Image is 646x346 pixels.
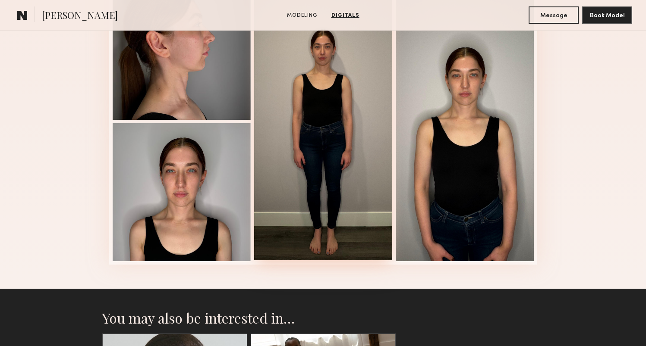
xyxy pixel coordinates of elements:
span: [PERSON_NAME] [42,9,118,24]
a: Digitals [328,12,363,19]
h2: You may also be interested in… [102,309,544,327]
button: Message [529,6,579,24]
a: Modeling [284,12,321,19]
a: Book Model [582,11,632,19]
button: Book Model [582,6,632,24]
